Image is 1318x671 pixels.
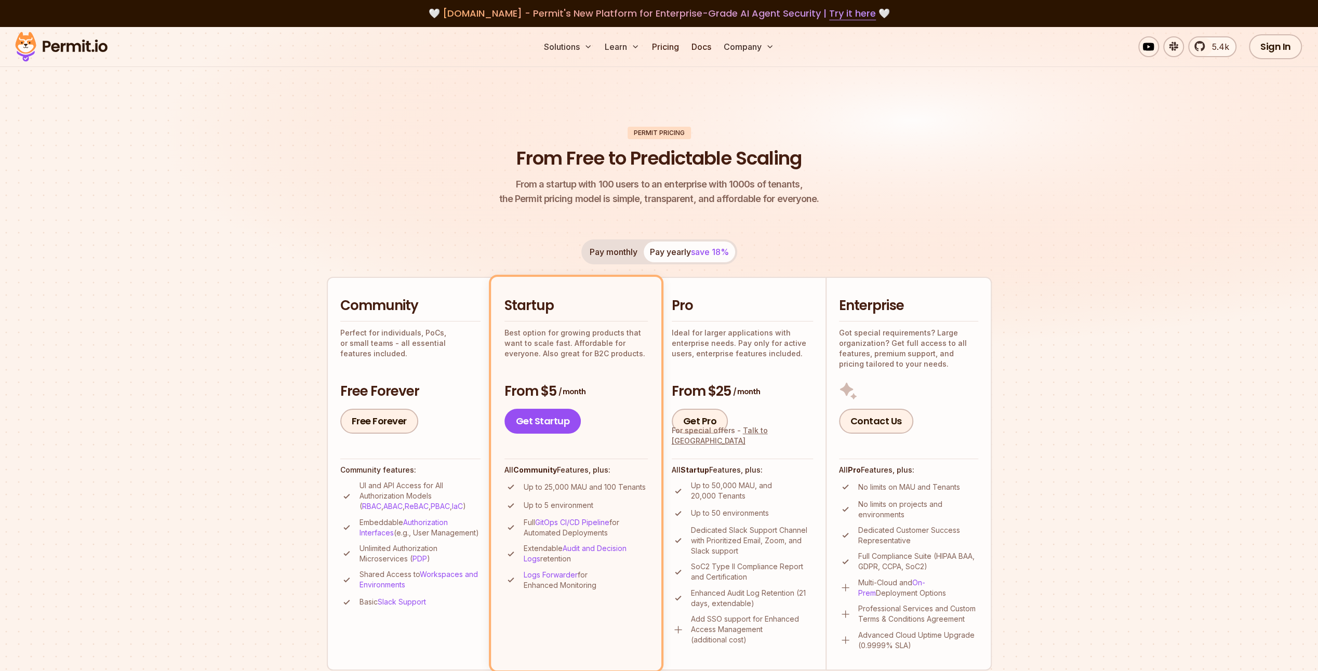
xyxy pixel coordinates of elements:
span: / month [733,386,760,397]
a: PBAC [431,502,450,511]
div: Permit Pricing [628,127,691,139]
strong: Community [513,465,557,474]
p: No limits on MAU and Tenants [858,482,960,492]
a: Slack Support [378,597,426,606]
a: Logs Forwarder [524,570,578,579]
a: RBAC [362,502,381,511]
p: Multi-Cloud and Deployment Options [858,578,978,598]
p: Best option for growing products that want to scale fast. Affordable for everyone. Also great for... [504,328,648,359]
a: On-Prem [858,578,925,597]
a: ReBAC [405,502,429,511]
p: Unlimited Authorization Microservices ( ) [360,543,481,564]
p: SoC2 Type II Compliance Report and Certification [691,561,813,582]
a: Pricing [648,36,683,57]
a: ABAC [383,502,403,511]
p: Up to 5 environment [524,500,593,511]
p: Professional Services and Custom Terms & Conditions Agreement [858,603,978,624]
h4: All Features, plus: [672,465,813,475]
p: Dedicated Slack Support Channel with Prioritized Email, Zoom, and Slack support [691,525,813,556]
a: IaC [452,502,463,511]
h2: Enterprise [839,297,978,315]
p: Shared Access to [360,569,481,590]
span: / month [558,386,585,397]
h2: Pro [672,297,813,315]
span: From a startup with 100 users to an enterprise with 1000s of tenants, [499,177,819,192]
h4: All Features, plus: [839,465,978,475]
a: Free Forever [340,409,418,434]
p: Up to 50,000 MAU, and 20,000 Tenants [691,480,813,501]
p: Full for Automated Deployments [524,517,648,538]
div: 🤍 🤍 [25,6,1293,21]
button: Company [720,36,778,57]
p: Up to 25,000 MAU and 100 Tenants [524,482,646,492]
p: UI and API Access for All Authorization Models ( , , , , ) [360,480,481,512]
a: Try it here [829,7,876,20]
div: For special offers - [672,425,813,446]
button: Pay monthly [583,241,644,262]
img: Permit logo [10,29,112,64]
p: Extendable retention [524,543,648,564]
h2: Startup [504,297,648,315]
a: Authorization Interfaces [360,518,448,537]
a: PDP [412,554,427,563]
p: Got special requirements? Large organization? Get full access to all features, premium support, a... [839,328,978,369]
p: Embeddable (e.g., User Management) [360,517,481,538]
button: Learn [601,36,644,57]
a: Audit and Decision Logs [524,544,627,563]
p: Enhanced Audit Log Retention (21 days, extendable) [691,588,813,609]
a: Get Pro [672,409,728,434]
a: Sign In [1249,34,1302,59]
h4: All Features, plus: [504,465,648,475]
h3: From $25 [672,382,813,401]
p: Full Compliance Suite (HIPAA BAA, GDPR, CCPA, SoC2) [858,551,978,572]
p: Dedicated Customer Success Representative [858,525,978,546]
p: Ideal for larger applications with enterprise needs. Pay only for active users, enterprise featur... [672,328,813,359]
strong: Pro [848,465,861,474]
span: 5.4k [1206,41,1229,53]
a: 5.4k [1188,36,1236,57]
h3: Free Forever [340,382,481,401]
p: Perfect for individuals, PoCs, or small teams - all essential features included. [340,328,481,359]
a: Get Startup [504,409,581,434]
p: Add SSO support for Enhanced Access Management (additional cost) [691,614,813,645]
a: GitOps CI/CD Pipeline [535,518,609,527]
p: Basic [360,597,426,607]
p: for Enhanced Monitoring [524,570,648,591]
h2: Community [340,297,481,315]
h1: From Free to Predictable Scaling [516,145,802,171]
p: Up to 50 environments [691,508,769,518]
p: No limits on projects and environments [858,499,978,520]
p: the Permit pricing model is simple, transparent, and affordable for everyone. [499,177,819,206]
a: Docs [687,36,715,57]
strong: Startup [681,465,709,474]
button: Solutions [540,36,596,57]
p: Advanced Cloud Uptime Upgrade (0.9999% SLA) [858,630,978,651]
a: Contact Us [839,409,913,434]
h3: From $5 [504,382,648,401]
h4: Community features: [340,465,481,475]
span: [DOMAIN_NAME] - Permit's New Platform for Enterprise-Grade AI Agent Security | [443,7,876,20]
